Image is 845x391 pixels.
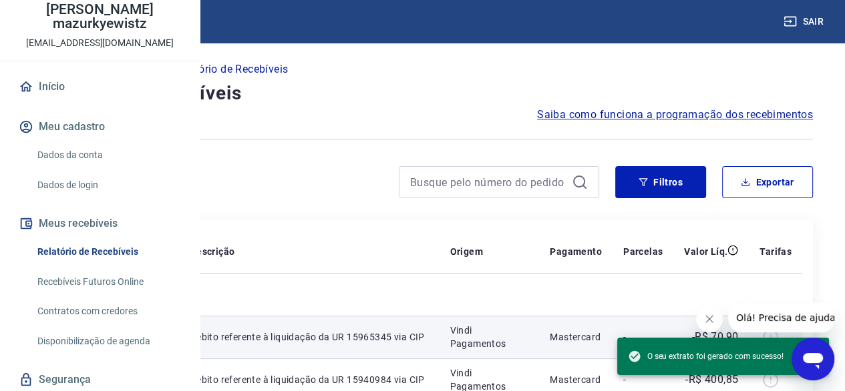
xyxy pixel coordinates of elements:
a: Relatório de Recebíveis [32,238,184,266]
p: Tarifas [759,245,792,258]
iframe: Fechar mensagem [696,306,723,332]
button: Meu cadastro [16,112,184,141]
a: Dados da conta [32,141,184,169]
span: Olá! Precisa de ajuda? [8,9,112,20]
p: [PERSON_NAME] mazurkyewistz [11,3,189,31]
a: Início [16,72,184,101]
button: Sair [781,9,829,34]
a: Dados de login [32,171,184,199]
input: Busque pelo número do pedido [410,172,566,192]
p: Origem [450,245,483,258]
p: Mastercard [550,373,602,386]
p: -R$ 70,90 [692,329,739,345]
button: Meus recebíveis [16,209,184,238]
a: Recebíveis Futuros Online [32,268,184,296]
iframe: Botão para abrir a janela de mensagens [792,338,834,380]
button: Filtros [615,166,706,198]
p: -R$ 400,85 [685,372,738,388]
a: Disponibilização de agenda [32,328,184,355]
p: Valor Líq. [684,245,727,258]
p: Descrição [190,245,235,258]
span: O seu extrato foi gerado com sucesso! [628,350,784,363]
p: Débito referente à liquidação da UR 15940984 via CIP [190,373,429,386]
p: - [623,373,663,386]
p: [EMAIL_ADDRESS][DOMAIN_NAME] [26,36,174,50]
button: Exportar [722,166,813,198]
p: Pagamento [550,245,602,258]
a: Contratos com credores [32,298,184,325]
iframe: Mensagem da empresa [728,303,834,332]
a: Saiba como funciona a programação dos recebimentos [537,107,813,123]
p: - [623,330,663,344]
p: Débito referente à liquidação da UR 15965345 via CIP [190,330,429,344]
p: Vindi Pagamentos [450,324,529,350]
h4: Relatório de Recebíveis [32,80,813,107]
p: Parcelas [623,245,663,258]
p: Mastercard [550,330,602,344]
p: Relatório de Recebíveis [173,61,288,77]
